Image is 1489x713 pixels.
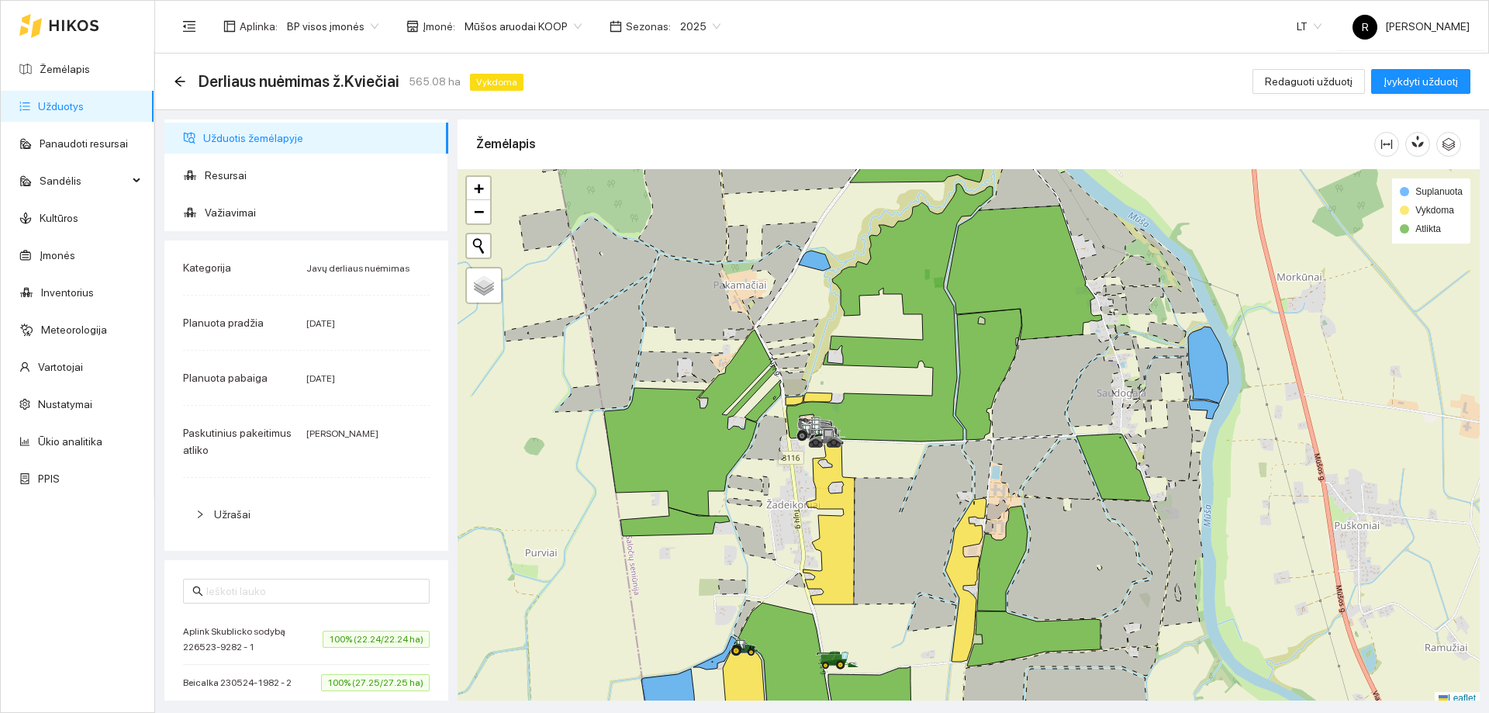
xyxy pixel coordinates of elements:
span: Planuota pradžia [183,317,264,329]
a: PPIS [38,472,60,485]
button: Redaguoti užduotį [1252,69,1365,94]
span: Beicalka 230524-1982 - 2 [183,675,299,691]
span: + [474,178,484,198]
span: Javų derliaus nuėmimas [306,263,409,274]
a: Redaguoti užduotį [1252,75,1365,88]
a: Vartotojai [38,361,83,373]
span: Resursai [205,160,436,191]
a: Zoom in [467,177,490,200]
span: 100% (22.24/22.24 ha) [323,631,430,648]
a: Inventorius [41,286,94,299]
button: menu-fold [174,11,205,42]
span: column-width [1375,138,1398,151]
span: LT [1297,15,1321,38]
span: Derliaus nuėmimas ž.Kviečiai [199,69,399,94]
a: Kultūros [40,212,78,224]
a: Panaudoti resursai [40,137,128,150]
span: [PERSON_NAME] [306,428,378,439]
span: Sandėlis [40,165,128,196]
span: Įvykdyti užduotį [1384,73,1458,90]
span: search [192,586,203,597]
span: [DATE] [306,373,335,384]
a: Meteorologija [41,324,107,336]
span: Aplink Skublicko sodybą 226523-9282 - 1 [183,624,323,655]
span: Planuota pabaiga [183,372,268,384]
span: Įmonė : [423,18,455,35]
span: arrow-left [174,75,186,88]
div: Atgal [174,75,186,88]
a: Layers [467,268,501,303]
span: Paskutinius pakeitimus atliko [183,427,292,456]
span: − [474,202,484,221]
span: Suplanuota [1415,186,1463,197]
a: Zoom out [467,200,490,223]
span: Sezonas : [626,18,671,35]
button: column-width [1374,132,1399,157]
a: Ūkio analitika [38,435,102,448]
span: R [1362,15,1369,40]
div: Žemėlapis [476,122,1374,166]
span: Užduotis žemėlapyje [203,123,436,154]
span: Kategorija [183,261,231,274]
span: menu-fold [182,19,196,33]
span: right [195,510,205,519]
span: Užrašai [214,508,250,521]
span: BP visos įmonės [287,15,378,38]
span: Važiavimai [205,197,436,228]
button: Initiate a new search [467,234,490,258]
button: Įvykdyti užduotį [1371,69,1470,94]
span: [DATE] [306,318,335,329]
span: Redaguoti užduotį [1265,73,1353,90]
div: Užrašai [183,497,430,532]
a: Nustatymai [38,398,92,410]
span: 2025 [680,15,720,38]
span: calendar [610,20,622,33]
a: Žemėlapis [40,63,90,75]
span: Aplinka : [240,18,278,35]
span: 100% (27.25/27.25 ha) [321,674,430,691]
span: 565.08 ha [409,73,461,90]
a: Užduotys [38,100,84,112]
span: [PERSON_NAME] [1353,20,1470,33]
span: Mūšos aruodai KOOP [465,15,582,38]
span: shop [406,20,419,33]
span: Vykdoma [470,74,523,91]
a: Leaflet [1439,693,1476,704]
span: layout [223,20,236,33]
a: Įmonės [40,249,75,261]
span: Vykdoma [1415,205,1454,216]
span: Atlikta [1415,223,1441,234]
input: Ieškoti lauko [206,583,420,600]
